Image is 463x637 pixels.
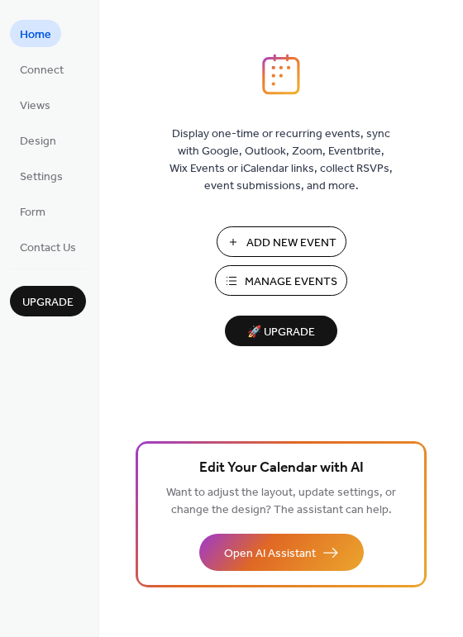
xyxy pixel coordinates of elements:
[20,133,56,150] span: Design
[10,197,55,225] a: Form
[217,226,346,257] button: Add New Event
[235,321,327,344] span: 🚀 Upgrade
[10,126,66,154] a: Design
[246,235,337,252] span: Add New Event
[169,126,393,195] span: Display one-time or recurring events, sync with Google, Outlook, Zoom, Eventbrite, Wix Events or ...
[20,204,45,221] span: Form
[224,545,316,563] span: Open AI Assistant
[10,286,86,316] button: Upgrade
[20,62,64,79] span: Connect
[10,162,73,189] a: Settings
[10,55,74,83] a: Connect
[225,316,337,346] button: 🚀 Upgrade
[10,91,60,118] a: Views
[166,482,396,521] span: Want to adjust the layout, update settings, or change the design? The assistant can help.
[245,273,337,291] span: Manage Events
[20,169,63,186] span: Settings
[20,240,76,257] span: Contact Us
[215,265,347,296] button: Manage Events
[22,294,74,311] span: Upgrade
[20,26,51,44] span: Home
[20,97,50,115] span: Views
[199,534,364,571] button: Open AI Assistant
[199,457,364,480] span: Edit Your Calendar with AI
[10,20,61,47] a: Home
[262,54,300,95] img: logo_icon.svg
[10,233,86,260] a: Contact Us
